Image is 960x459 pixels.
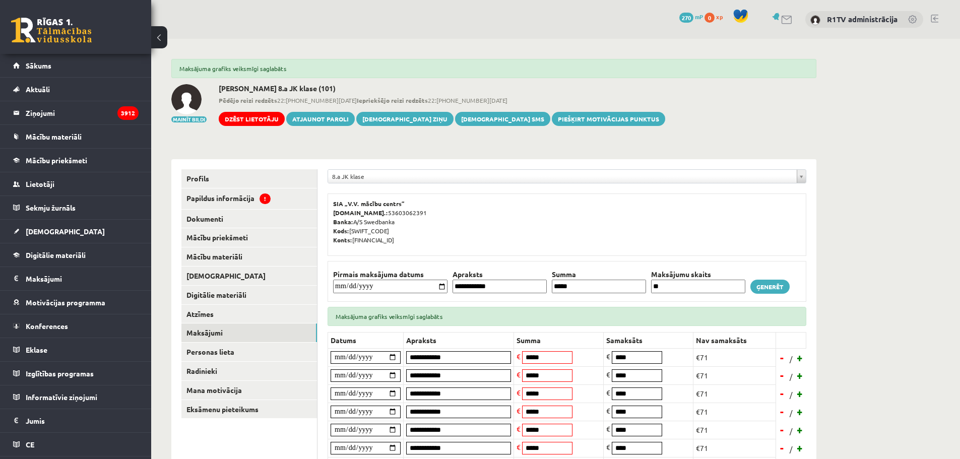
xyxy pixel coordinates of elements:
th: Apraksts [450,269,549,280]
a: + [795,404,805,419]
a: Lietotāji [13,172,139,195]
a: - [777,422,787,437]
a: CE [13,433,139,456]
a: + [795,350,805,365]
span: Aktuāli [26,85,50,94]
a: Ģenerēt [750,280,790,294]
span: Motivācijas programma [26,298,105,307]
span: € [517,442,521,451]
span: € [606,352,610,361]
a: Motivācijas programma [13,291,139,314]
a: Mācību materiāli [13,125,139,148]
a: Maksājumi [181,323,317,342]
b: [DOMAIN_NAME].: [333,209,388,217]
span: / [789,426,794,436]
legend: Maksājumi [26,267,139,290]
span: € [606,406,610,415]
span: Jumis [26,416,45,425]
span: Konferences [26,321,68,331]
span: Mācību priekšmeti [26,156,87,165]
span: € [517,352,521,361]
div: Maksājuma grafiks veiksmīgi saglabāts [171,59,816,78]
a: Dokumenti [181,210,317,228]
td: €71 [693,421,776,439]
th: Apraksts [404,332,514,348]
a: Ziņojumi3912 [13,101,139,124]
a: Atzīmes [181,305,317,323]
b: Konts: [333,236,352,244]
span: € [606,370,610,379]
td: €71 [693,384,776,403]
a: + [795,422,805,437]
td: €71 [693,403,776,421]
span: / [789,371,794,382]
span: / [789,389,794,400]
a: Rīgas 1. Tālmācības vidusskola [11,18,92,43]
span: CE [26,440,34,449]
a: Mācību materiāli [181,247,317,266]
a: Digitālie materiāli [181,286,317,304]
a: - [777,386,787,401]
a: Papildus informācija! [181,188,317,209]
a: - [777,440,787,455]
a: Personas lieta [181,343,317,361]
b: Kods: [333,227,349,235]
span: ! [260,193,271,204]
a: Aktuāli [13,78,139,101]
span: Informatīvie ziņojumi [26,392,97,402]
b: Pēdējo reizi redzēts [219,96,277,104]
span: € [606,442,610,451]
a: Maksājumi [13,267,139,290]
span: Eklase [26,345,47,354]
a: Mana motivācija [181,381,317,400]
a: Eksāmenu pieteikums [181,400,317,419]
a: Mācību priekšmeti [181,228,317,247]
a: [DEMOGRAPHIC_DATA] SMS [455,112,550,126]
span: / [789,444,794,454]
th: Maksājumu skaits [649,269,748,280]
a: Eklase [13,338,139,361]
b: Iepriekšējo reizi redzēts [357,96,428,104]
a: - [777,368,787,383]
a: R1TV administrācija [827,14,898,24]
span: € [517,370,521,379]
a: Dzēst lietotāju [219,112,285,126]
i: 3912 [117,106,139,120]
a: + [795,386,805,401]
img: R1TV administrācija [810,15,820,25]
span: € [517,388,521,397]
span: 270 [679,13,693,23]
button: Mainīt bildi [171,116,207,122]
h2: [PERSON_NAME] 8.a JK klase (101) [219,84,665,93]
a: Mācību priekšmeti [13,149,139,172]
a: - [777,404,787,419]
b: SIA „V.V. mācību centrs” [333,200,405,208]
a: [DEMOGRAPHIC_DATA] ziņu [356,112,454,126]
a: Digitālie materiāli [13,243,139,267]
a: Piešķirt motivācijas punktus [552,112,665,126]
span: 0 [705,13,715,23]
b: Banka: [333,218,353,226]
legend: Ziņojumi [26,101,139,124]
span: Lietotāji [26,179,54,188]
span: € [606,388,610,397]
div: Maksājuma grafiks veiksmīgi saglabāts [328,307,806,326]
span: € [517,406,521,415]
a: + [795,368,805,383]
span: Digitālie materiāli [26,250,86,259]
span: xp [716,13,723,21]
p: 53603062391 A/S Swedbanka [SWIFT_CODE] [FINANCIAL_ID] [333,199,801,244]
a: - [777,350,787,365]
th: Nav samaksāts [693,332,776,348]
span: Izglītības programas [26,369,94,378]
a: 8.a JK klase [328,170,806,183]
td: €71 [693,439,776,457]
a: Profils [181,169,317,188]
span: [DEMOGRAPHIC_DATA] [26,227,105,236]
a: [DEMOGRAPHIC_DATA] [13,220,139,243]
a: Konferences [13,314,139,338]
span: € [517,424,521,433]
a: Sākums [13,54,139,77]
a: Atjaunot paroli [286,112,355,126]
a: Jumis [13,409,139,432]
